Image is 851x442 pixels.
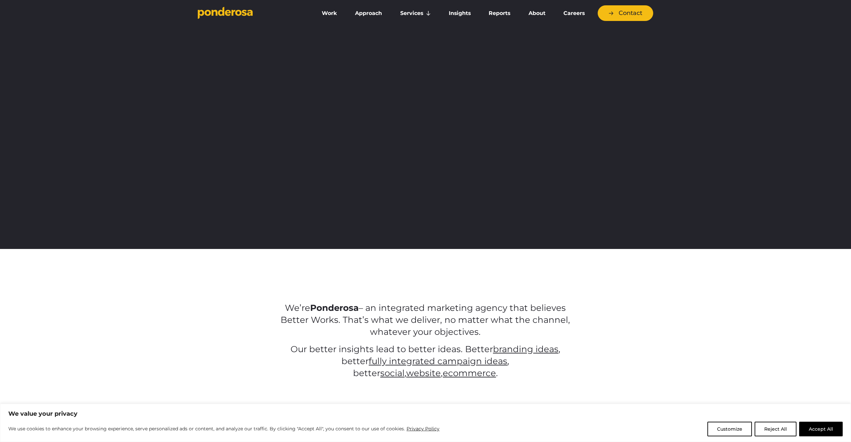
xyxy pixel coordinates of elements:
[310,303,359,313] strong: Ponderosa
[198,7,304,20] a: Go to homepage
[275,343,575,379] p: Our better insights lead to better ideas. Better , better , better , , .
[406,368,441,378] a: website
[521,6,553,20] a: About
[441,6,478,20] a: Insights
[314,6,345,20] a: Work
[598,5,653,21] a: Contact
[393,6,438,20] a: Services
[707,422,752,436] button: Customize
[380,368,405,378] a: social
[347,6,390,20] a: Approach
[275,302,575,338] p: We’re – an integrated marketing agency that believes Better Works. That’s what we deliver, no mat...
[481,6,518,20] a: Reports
[443,368,496,378] a: ecommerce
[755,422,796,436] button: Reject All
[406,425,440,433] a: Privacy Policy
[8,410,843,418] p: We value your privacy
[8,425,440,433] p: We use cookies to enhance your browsing experience, serve personalized ads or content, and analyz...
[799,422,843,436] button: Accept All
[556,6,592,20] a: Careers
[369,356,507,366] a: fully integrated campaign ideas
[493,344,558,354] a: branding ideas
